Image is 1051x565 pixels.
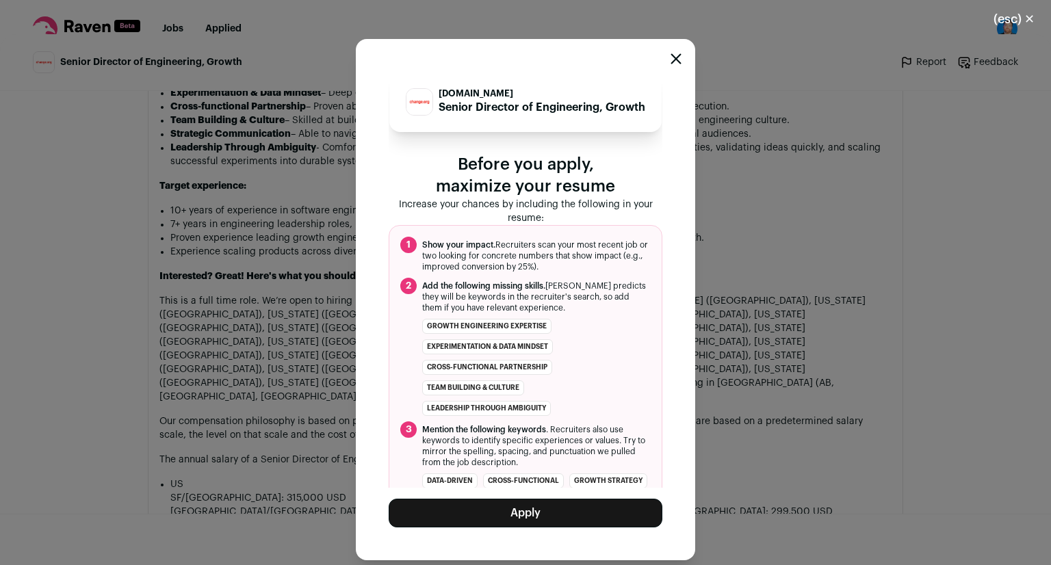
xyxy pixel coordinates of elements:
button: Close modal [671,53,682,64]
span: . Recruiters also use keywords to identify specific experiences or values. Try to mirror the spel... [422,424,651,468]
span: Recruiters scan your most recent job or two looking for concrete numbers that show impact (e.g., ... [422,239,651,272]
span: [PERSON_NAME] predicts they will be keywords in the recruiter's search, so add them if you have r... [422,280,651,313]
img: 54c2045cfa34a0b0d4df26ee1b3af2c0fa666cca8d67f7439920b1a90603a1ae.jpg [406,89,432,115]
span: 3 [400,421,417,438]
span: 1 [400,237,417,253]
li: Leadership Through Ambiguity [422,401,551,416]
li: Cross-functional Partnership [422,360,552,375]
button: Close modal [977,4,1051,34]
p: Before you apply, maximize your resume [389,154,662,198]
span: Show your impact. [422,241,495,249]
button: Apply [389,499,662,527]
li: growth strategy [569,473,647,488]
p: Increase your chances by including the following in your resume: [389,198,662,225]
span: 2 [400,278,417,294]
li: Team Building & Culture [422,380,524,395]
span: Mention the following keywords [422,425,546,434]
li: data-driven [422,473,478,488]
li: Growth Engineering Expertise [422,319,552,334]
span: Add the following missing skills. [422,282,545,290]
p: Senior Director of Engineering, Growth [439,99,645,116]
p: [DOMAIN_NAME] [439,88,645,99]
li: Experimentation & Data Mindset [422,339,553,354]
li: cross-functional [483,473,564,488]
